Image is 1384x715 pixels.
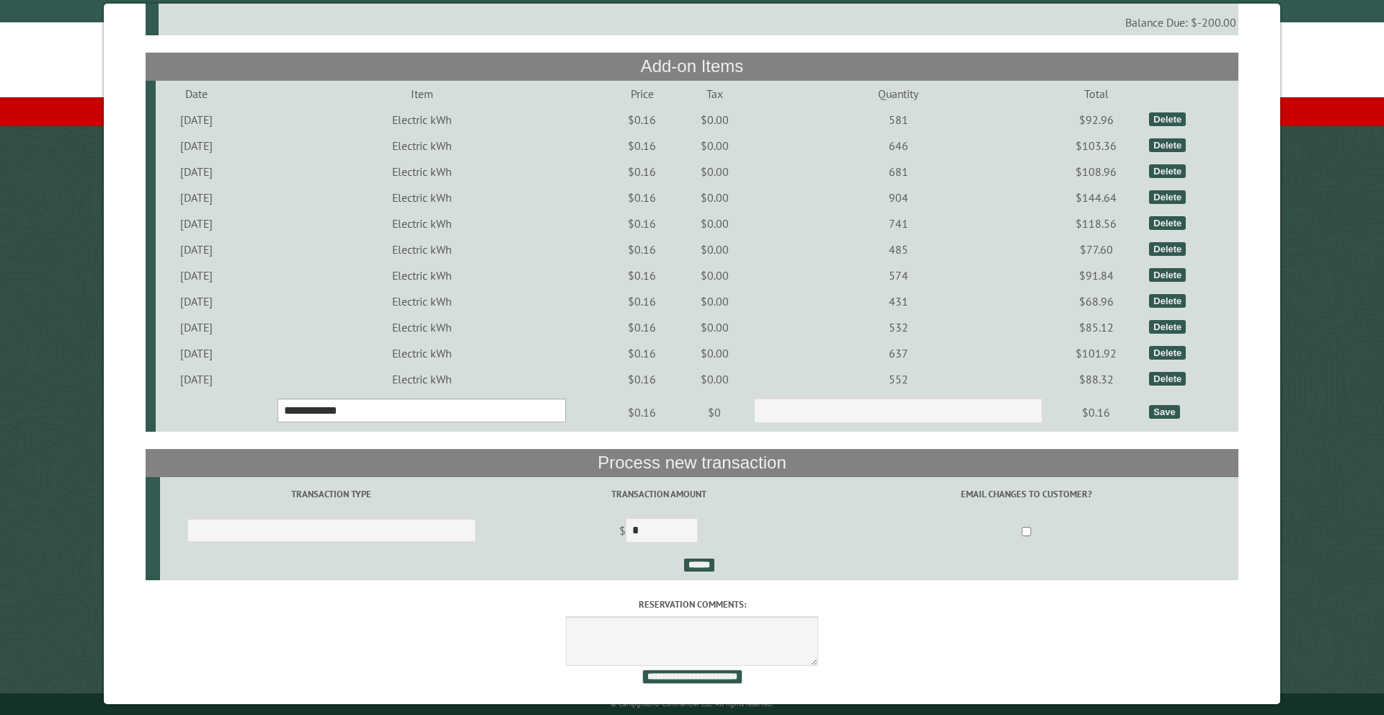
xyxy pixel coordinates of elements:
[1149,294,1186,308] div: Delete
[751,210,1046,236] td: 741
[238,159,606,185] td: Electric kWh
[817,487,1236,501] label: Email changes to customer?
[1149,216,1186,230] div: Delete
[503,512,815,552] td: $
[238,185,606,210] td: Electric kWh
[678,340,751,366] td: $0.00
[678,81,751,107] td: Tax
[751,236,1046,262] td: 485
[156,185,238,210] td: [DATE]
[678,133,751,159] td: $0.00
[678,288,751,314] td: $0.00
[1149,138,1186,152] div: Delete
[751,366,1046,392] td: 552
[1046,107,1148,133] td: $92.96
[678,262,751,288] td: $0.00
[605,133,678,159] td: $0.16
[156,107,238,133] td: [DATE]
[238,366,606,392] td: Electric kWh
[751,107,1046,133] td: 581
[238,210,606,236] td: Electric kWh
[1149,346,1186,360] div: Delete
[146,449,1239,476] th: Process new transaction
[238,133,606,159] td: Electric kWh
[605,185,678,210] td: $0.16
[678,210,751,236] td: $0.00
[678,314,751,340] td: $0.00
[156,366,238,392] td: [DATE]
[605,159,678,185] td: $0.16
[605,107,678,133] td: $0.16
[238,314,606,340] td: Electric kWh
[1149,112,1186,126] div: Delete
[1046,159,1148,185] td: $108.96
[238,340,606,366] td: Electric kWh
[156,236,238,262] td: [DATE]
[1149,190,1186,204] div: Delete
[605,262,678,288] td: $0.16
[1046,340,1148,366] td: $101.92
[751,81,1046,107] td: Quantity
[605,392,678,432] td: $0.16
[1046,262,1148,288] td: $91.84
[751,133,1046,159] td: 646
[156,133,238,159] td: [DATE]
[751,288,1046,314] td: 431
[1149,242,1186,256] div: Delete
[1046,81,1148,107] td: Total
[1046,133,1148,159] td: $103.36
[156,159,238,185] td: [DATE]
[1149,405,1179,419] div: Save
[751,340,1046,366] td: 637
[159,9,1238,35] td: Balance Due: $-200.00
[1046,288,1148,314] td: $68.96
[156,262,238,288] td: [DATE]
[1046,185,1148,210] td: $144.64
[605,81,678,107] td: Price
[162,487,501,501] label: Transaction Type
[751,314,1046,340] td: 532
[1046,366,1148,392] td: $88.32
[238,288,606,314] td: Electric kWh
[1149,268,1186,282] div: Delete
[605,314,678,340] td: $0.16
[605,288,678,314] td: $0.16
[1149,372,1186,386] div: Delete
[605,210,678,236] td: $0.16
[751,262,1046,288] td: 574
[605,236,678,262] td: $0.16
[238,236,606,262] td: Electric kWh
[156,288,238,314] td: [DATE]
[156,340,238,366] td: [DATE]
[751,185,1046,210] td: 904
[238,107,606,133] td: Electric kWh
[678,159,751,185] td: $0.00
[1149,164,1186,178] div: Delete
[505,487,812,501] label: Transaction Amount
[1046,236,1148,262] td: $77.60
[156,314,238,340] td: [DATE]
[146,53,1239,80] th: Add-on Items
[678,185,751,210] td: $0.00
[605,340,678,366] td: $0.16
[1149,320,1186,334] div: Delete
[146,598,1239,611] label: Reservation comments:
[1046,210,1148,236] td: $118.56
[678,236,751,262] td: $0.00
[1046,314,1148,340] td: $85.12
[678,107,751,133] td: $0.00
[751,159,1046,185] td: 681
[156,210,238,236] td: [DATE]
[156,81,238,107] td: Date
[605,366,678,392] td: $0.16
[611,699,773,709] small: © Campground Commander LLC. All rights reserved.
[678,392,751,432] td: $0
[1046,392,1148,432] td: $0.16
[678,366,751,392] td: $0.00
[238,81,606,107] td: Item
[238,262,606,288] td: Electric kWh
